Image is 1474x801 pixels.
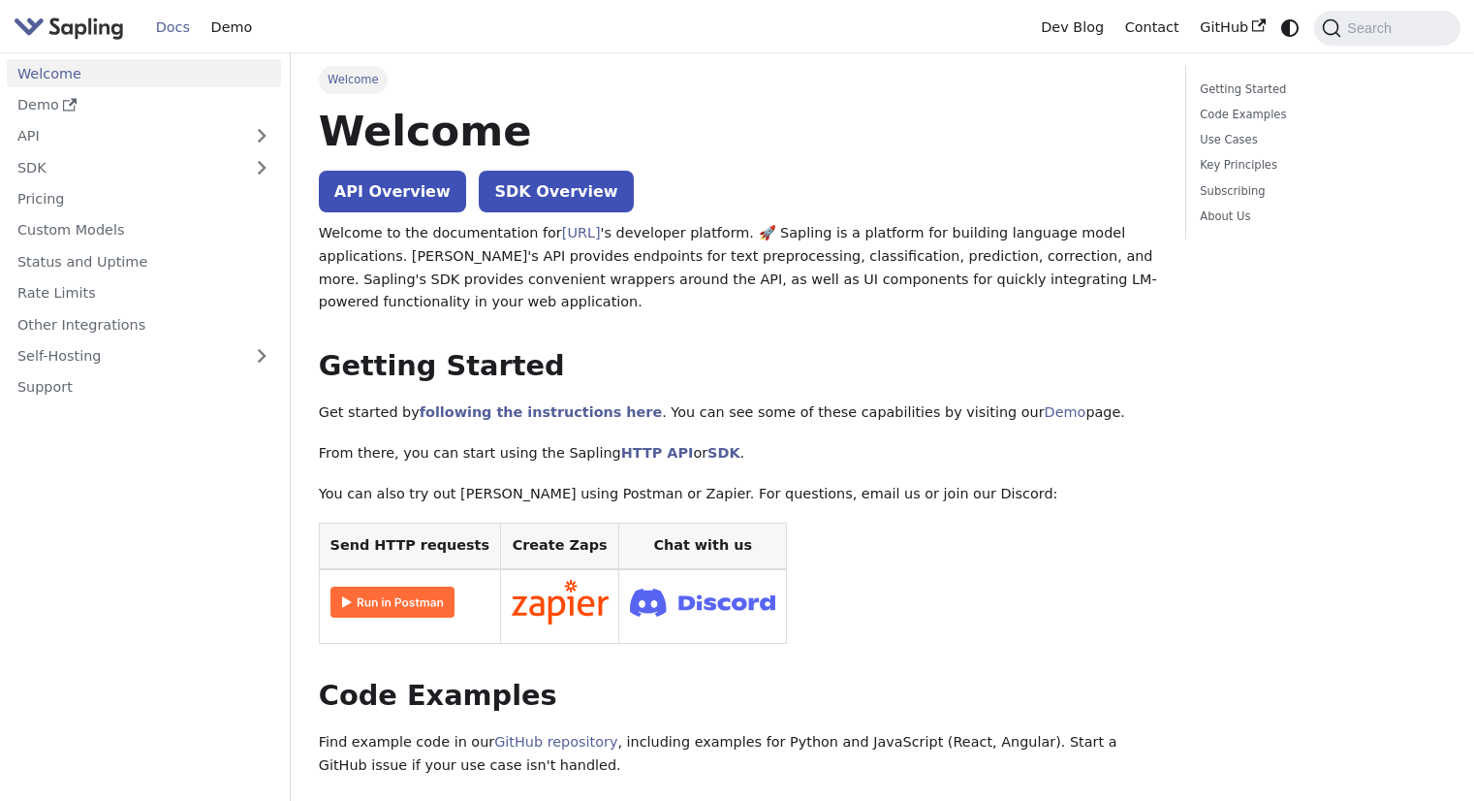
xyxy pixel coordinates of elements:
[7,216,281,244] a: Custom Models
[319,105,1157,157] h1: Welcome
[707,445,739,461] a: SDK
[1200,131,1439,149] a: Use Cases
[145,13,201,43] a: Docs
[1200,182,1439,201] a: Subscribing
[1200,80,1439,99] a: Getting Started
[1200,208,1439,226] a: About Us
[512,580,609,625] img: Connect in Zapier
[420,404,662,420] a: following the instructions here
[319,66,388,93] span: Welcome
[201,13,263,43] a: Demo
[7,185,281,213] a: Pricing
[1276,14,1304,42] button: Switch between dark and light mode (currently system mode)
[1341,20,1403,36] span: Search
[7,247,281,275] a: Status and Uptime
[500,524,619,569] th: Create Zaps
[319,222,1157,314] p: Welcome to the documentation for 's developer platform. 🚀 Sapling is a platform for building lang...
[319,66,1157,93] nav: Breadcrumbs
[330,587,455,618] img: Run in Postman
[1189,13,1275,43] a: GitHub
[14,14,131,42] a: Sapling.aiSapling.ai
[1114,13,1190,43] a: Contact
[7,59,281,87] a: Welcome
[319,731,1157,778] p: Find example code in our , including examples for Python and JavaScript (React, Angular). Start a...
[619,524,787,569] th: Chat with us
[7,153,242,181] a: SDK
[7,91,281,119] a: Demo
[7,122,242,150] a: API
[319,171,466,212] a: API Overview
[14,14,124,42] img: Sapling.ai
[319,401,1157,425] p: Get started by . You can see some of these capabilities by visiting our page.
[7,342,281,370] a: Self-Hosting
[621,445,694,461] a: HTTP API
[1314,11,1459,46] button: Search (Command+K)
[1200,156,1439,175] a: Key Principles
[479,171,633,212] a: SDK Overview
[242,122,281,150] button: Expand sidebar category 'API'
[319,524,500,569] th: Send HTTP requests
[7,279,281,307] a: Rate Limits
[319,442,1157,465] p: From there, you can start using the Sapling or .
[242,153,281,181] button: Expand sidebar category 'SDK'
[494,734,617,750] a: GitHub repository
[1200,106,1439,124] a: Code Examples
[7,310,281,338] a: Other Integrations
[319,349,1157,384] h2: Getting Started
[1045,404,1086,420] a: Demo
[1030,13,1113,43] a: Dev Blog
[7,373,281,401] a: Support
[319,483,1157,506] p: You can also try out [PERSON_NAME] using Postman or Zapier. For questions, email us or join our D...
[562,225,601,240] a: [URL]
[319,679,1157,714] h2: Code Examples
[630,583,775,623] img: Join Discord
